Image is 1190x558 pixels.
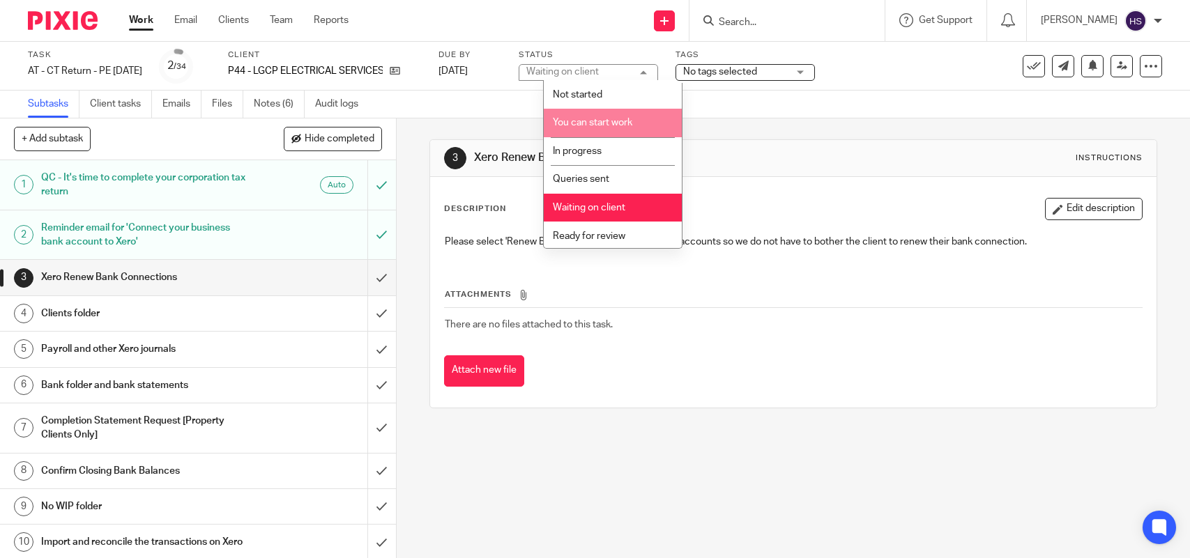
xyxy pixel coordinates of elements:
h1: Xero Renew Bank Connections [41,267,250,288]
div: 5 [14,339,33,359]
div: 1 [14,175,33,194]
span: You can start work [553,118,632,127]
div: 2 [167,58,186,74]
a: Files [212,91,243,118]
p: Description [444,203,506,215]
span: Hide completed [305,134,374,145]
h1: QC - It's time to complete your corporation tax return [41,167,250,203]
p: Please select 'Renew Bank Connection' on Xero for all accounts so we do not have to bother the cl... [445,235,1141,249]
small: /34 [174,63,186,70]
a: Work [129,13,153,27]
a: Client tasks [90,91,152,118]
button: Attach new file [444,355,524,387]
span: No tags selected [683,67,757,77]
a: Email [174,13,197,27]
a: Notes (6) [254,91,305,118]
label: Task [28,49,142,61]
div: 6 [14,375,33,395]
div: 9 [14,497,33,516]
span: There are no files attached to this task. [445,320,613,330]
div: 8 [14,461,33,481]
h1: Import and reconcile the transactions on Xero [41,532,250,552]
span: Not started [553,90,602,100]
label: Due by [438,49,501,61]
div: Instructions [1076,153,1143,164]
span: Waiting on client [553,203,625,212]
a: Emails [162,91,201,118]
span: Ready for review [553,231,625,241]
a: Subtasks [28,91,79,118]
div: AT - CT Return - PE [DATE] [28,64,142,78]
div: AT - CT Return - PE 31-12-2024 [28,64,142,78]
a: Audit logs [315,91,369,118]
div: 10 [14,532,33,552]
button: + Add subtask [14,127,91,150]
div: Waiting on client [526,67,599,77]
button: Hide completed [284,127,382,150]
button: Edit description [1045,198,1143,220]
span: [DATE] [438,66,468,76]
span: Get Support [919,15,972,25]
div: 4 [14,304,33,323]
div: 7 [14,418,33,437]
p: [PERSON_NAME] [1041,13,1117,27]
label: Client [228,49,421,61]
a: Team [270,13,293,27]
div: 2 [14,225,33,245]
a: Clients [218,13,249,27]
span: Queries sent [553,174,609,184]
h1: Payroll and other Xero journals [41,339,250,359]
input: Search [717,17,843,29]
div: Auto [320,176,353,194]
img: svg%3E [1124,10,1147,32]
label: Status [519,49,658,61]
label: Tags [676,49,815,61]
span: Attachments [445,290,512,298]
h1: Xero Renew Bank Connections [474,150,823,165]
h1: Confirm Closing Bank Balances [41,460,250,481]
h1: Bank folder and bank statements [41,375,250,396]
a: Reports [314,13,349,27]
div: 3 [444,147,466,169]
h1: Completion Statement Request [Property Clients Only] [41,410,250,446]
div: 3 [14,268,33,288]
p: P44 - LGCP ELECTRICAL SERVICES LTD [228,64,383,78]
span: In progress [553,146,602,156]
h1: Reminder email for 'Connect your business bank account to Xero' [41,217,250,253]
h1: Clients folder [41,303,250,324]
h1: No WIP folder [41,496,250,517]
img: Pixie [28,11,98,30]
